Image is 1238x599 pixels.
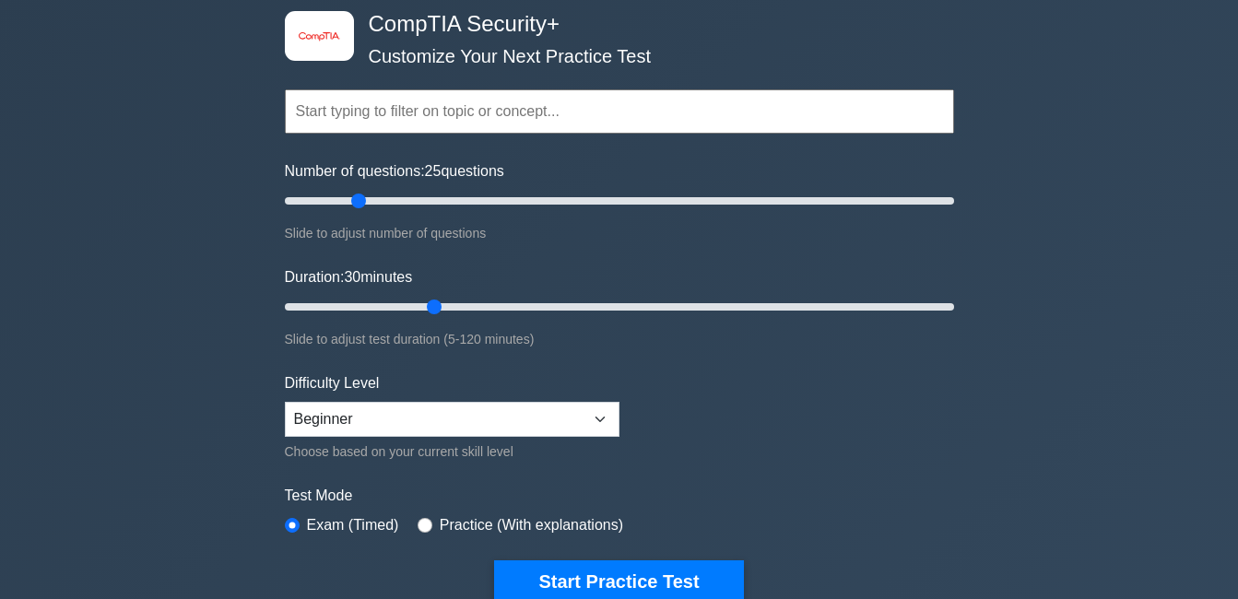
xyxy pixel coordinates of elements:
[285,440,619,463] div: Choose based on your current skill level
[285,89,954,134] input: Start typing to filter on topic or concept...
[425,163,442,179] span: 25
[285,160,504,182] label: Number of questions: questions
[285,328,954,350] div: Slide to adjust test duration (5-120 minutes)
[344,269,360,285] span: 30
[440,514,623,536] label: Practice (With explanations)
[307,514,399,536] label: Exam (Timed)
[285,266,413,288] label: Duration: minutes
[285,372,380,394] label: Difficulty Level
[285,222,954,244] div: Slide to adjust number of questions
[285,485,954,507] label: Test Mode
[361,11,864,38] h4: CompTIA Security+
